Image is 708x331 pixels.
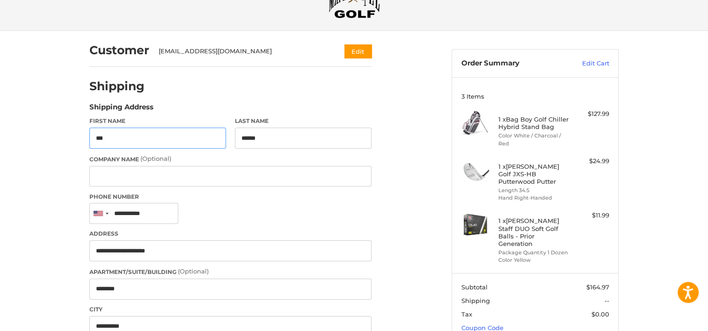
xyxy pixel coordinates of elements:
label: First Name [89,117,226,125]
li: Color Yellow [498,256,570,264]
h4: 1 x [PERSON_NAME] Golf JXS-HB Putterwood Putter [498,163,570,186]
small: (Optional) [178,267,209,275]
h3: 3 Items [461,93,609,100]
h3: Order Summary [461,59,562,68]
div: $127.99 [572,109,609,119]
div: [EMAIL_ADDRESS][DOMAIN_NAME] [159,47,327,56]
h4: 1 x Bag Boy Golf Chiller Hybrid Stand Bag [498,115,570,131]
button: Edit [344,44,372,58]
span: -- [605,297,609,304]
li: Length 34.5 [498,187,570,194]
div: United States: +1 [90,203,111,223]
span: Shipping [461,297,490,304]
legend: Shipping Address [89,102,153,117]
li: Hand Right-Handed [498,194,570,202]
small: (Optional) [140,155,171,162]
h2: Customer [89,43,149,58]
span: Subtotal [461,283,488,291]
span: Tax [461,310,472,318]
iframe: Google Customer Reviews [631,306,708,331]
label: Apartment/Suite/Building [89,267,372,276]
label: Phone Number [89,193,372,201]
h4: 1 x [PERSON_NAME] Staff DUO Soft Golf Balls - Prior Generation [498,217,570,247]
label: Address [89,230,372,238]
label: Last Name [235,117,372,125]
li: Color White / Charcoal / Red [498,132,570,147]
h2: Shipping [89,79,145,94]
a: Edit Cart [562,59,609,68]
label: City [89,305,372,314]
div: $11.99 [572,211,609,220]
div: $24.99 [572,157,609,166]
li: Package Quantity 1 Dozen [498,249,570,257]
span: $0.00 [591,310,609,318]
label: Company Name [89,154,372,164]
span: $164.97 [586,283,609,291]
